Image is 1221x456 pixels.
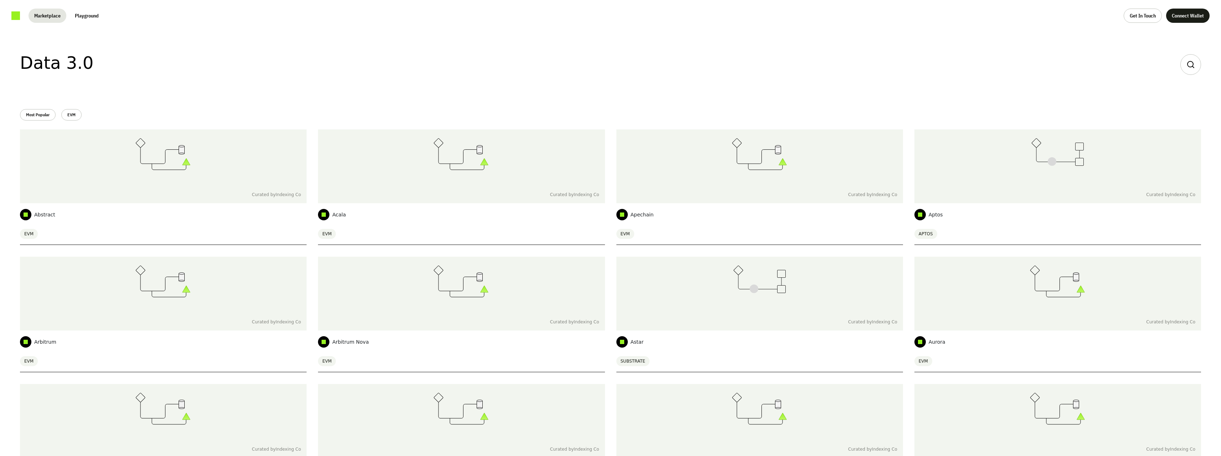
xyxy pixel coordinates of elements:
button: Most Popular [20,109,56,121]
span: Aptos [929,211,943,218]
h1: Data 3.0 [20,54,93,75]
button: Get In Touch [1124,9,1162,23]
span: SUBSTRATE [616,356,650,366]
span: Curated by Indexing Co [550,319,599,325]
span: Apechain [631,211,654,218]
span: EVM [20,356,38,366]
span: Curated by Indexing Co [848,446,897,452]
span: Arbitrum [34,338,56,345]
span: Curated by Indexing Co [848,319,897,325]
span: Curated by Indexing Co [252,446,301,452]
span: EVM [318,229,336,239]
button: Marketplace [29,9,66,23]
span: Curated by Indexing Co [550,446,599,452]
span: APTOS [914,229,937,239]
span: Curated by Indexing Co [1146,192,1195,198]
span: Curated by Indexing Co [848,192,897,198]
span: Curated by Indexing Co [252,319,301,325]
span: Curated by Indexing Co [1146,446,1195,452]
span: Curated by Indexing Co [550,192,599,198]
span: Acala [332,211,346,218]
span: EVM [616,229,634,239]
span: EVM [20,229,38,239]
span: EVM [318,356,336,366]
button: EVM [61,109,82,121]
span: Astar [631,338,644,345]
span: Curated by Indexing Co [252,192,301,198]
button: Connect Wallet [1166,9,1210,23]
span: EVM [914,356,932,366]
span: Abstract [34,211,55,218]
button: Playground [69,9,104,23]
span: Aurora [929,338,945,345]
span: Curated by Indexing Co [1146,319,1195,325]
span: Arbitrum Nova [332,338,369,345]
